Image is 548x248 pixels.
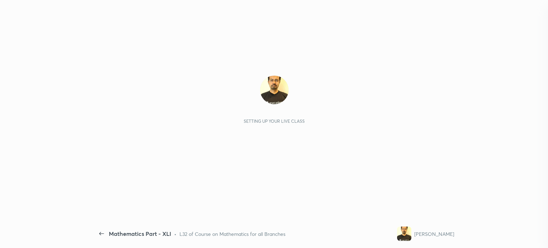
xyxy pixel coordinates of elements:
[109,229,171,238] div: Mathematics Part - XLI
[244,118,305,124] div: Setting up your live class
[174,230,177,238] div: •
[179,230,285,238] div: L32 of Course on Mathematics for all Branches
[414,230,454,238] div: [PERSON_NAME]
[260,76,289,104] img: 7cc848c12f404b6e846a15630d6f25fb.jpg
[397,227,411,241] img: 7cc848c12f404b6e846a15630d6f25fb.jpg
